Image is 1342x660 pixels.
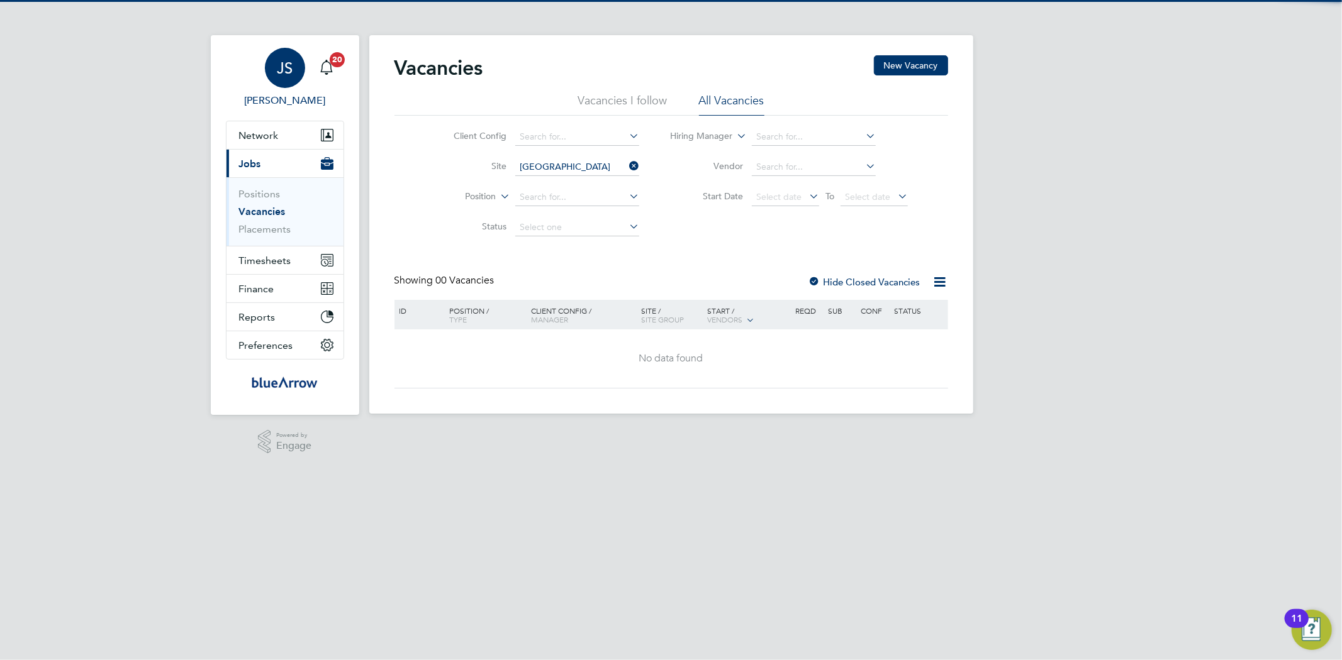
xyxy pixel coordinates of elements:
a: 20 [314,48,339,88]
li: Vacancies I follow [578,93,668,116]
div: ID [396,300,440,321]
label: Client Config [434,130,506,141]
div: Showing [394,274,497,287]
div: Jobs [226,177,344,246]
span: Finance [239,283,274,295]
span: Timesheets [239,255,291,267]
img: bluearrow-logo-retina.png [252,372,317,392]
span: Reports [239,311,276,323]
span: Vendors [707,314,742,324]
a: Powered byEngage [258,430,311,454]
div: 11 [1291,619,1302,635]
label: Hide Closed Vacancies [808,276,920,288]
input: Search for... [752,128,876,146]
button: Network [226,121,344,149]
span: 20 [330,52,345,67]
input: Select one [515,219,639,236]
a: JS[PERSON_NAME] [226,48,344,108]
div: Client Config / [528,300,638,330]
label: Position [423,190,496,203]
span: Engage [276,441,311,451]
span: To [822,188,838,204]
div: Sub [825,300,858,321]
a: Placements [239,223,291,235]
nav: Main navigation [211,35,359,415]
span: Powered by [276,430,311,441]
a: Vacancies [239,206,286,217]
input: Search for... [752,158,876,176]
div: Position / [440,300,528,330]
span: Site Group [641,314,684,324]
button: Finance [226,275,344,302]
input: Search for... [515,189,639,206]
span: Select date [756,191,802,202]
span: Network [239,129,279,141]
div: No data found [396,352,946,365]
span: Preferences [239,339,293,351]
div: Status [891,300,946,321]
a: Go to home page [226,372,344,392]
button: Open Resource Center, 11 new notifications [1292,610,1332,650]
div: Start / [704,300,792,331]
label: Site [434,160,506,172]
a: Positions [239,188,281,200]
label: Vendor [671,160,743,172]
h2: Vacancies [394,55,483,80]
input: Search for... [515,158,639,176]
div: Reqd [792,300,825,321]
button: Timesheets [226,246,344,274]
div: Conf [858,300,891,321]
label: Hiring Manager [660,130,732,143]
span: Select date [845,191,890,202]
span: JS [277,60,293,76]
button: Preferences [226,331,344,359]
button: New Vacancy [874,55,948,75]
label: Start Date [671,190,743,202]
span: Type [449,314,467,324]
div: Site / [638,300,704,330]
span: Manager [531,314,568,324]
span: Jay Scull [226,93,344,108]
li: All Vacancies [699,93,764,116]
span: 00 Vacancies [436,274,495,287]
button: Reports [226,303,344,331]
label: Status [434,221,506,232]
button: Jobs [226,150,344,177]
span: Jobs [239,158,261,170]
input: Search for... [515,128,639,146]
